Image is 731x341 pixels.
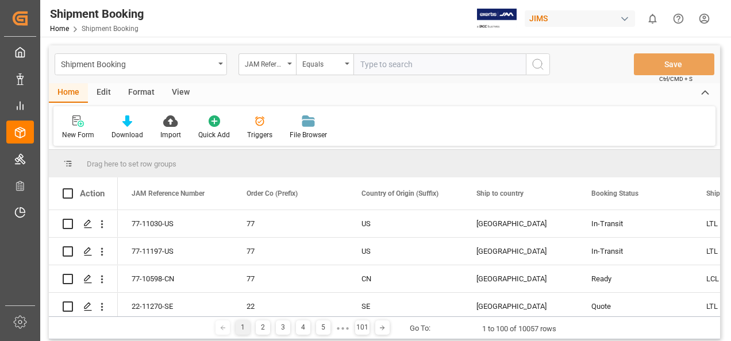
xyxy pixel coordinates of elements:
div: Shipment Booking [50,5,144,22]
button: Save [634,53,714,75]
div: [GEOGRAPHIC_DATA] [476,238,564,265]
div: Quote [591,293,679,320]
span: Country of Origin (Suffix) [361,189,438,197]
div: 77-10598-CN [118,265,233,292]
div: US [361,238,449,265]
div: New Form [62,130,94,140]
div: [GEOGRAPHIC_DATA] [476,211,564,237]
span: JAM Reference Number [132,189,205,197]
div: 101 [355,320,370,335]
span: Ship to country [476,189,524,197]
div: Format [120,83,163,103]
div: [GEOGRAPHIC_DATA] [476,293,564,320]
div: 5 [316,320,330,335]
span: Booking Status [591,189,638,197]
div: Quick Add [198,130,230,140]
div: Home [49,83,88,103]
div: JAM Reference Number [245,56,284,69]
button: open menu [55,53,227,75]
div: 1 [236,320,250,335]
div: Go To: [410,323,430,334]
button: open menu [296,53,353,75]
div: 1 to 100 of 10057 rows [482,323,556,335]
a: Home [50,25,69,33]
div: 77 [247,238,334,265]
div: Press SPACE to select this row. [49,210,118,238]
div: JIMS [525,10,635,27]
div: 22-11270-SE [118,293,233,320]
div: Download [111,130,143,140]
div: File Browser [290,130,327,140]
div: 77-11030-US [118,210,233,237]
div: Triggers [247,130,272,140]
button: JIMS [525,7,640,29]
span: Order Co (Prefix) [247,189,298,197]
div: Ready [591,266,679,292]
div: Shipment Booking [61,56,214,71]
span: Ctrl/CMD + S [659,75,692,83]
div: Import [160,130,181,140]
div: [GEOGRAPHIC_DATA] [476,266,564,292]
div: Equals [302,56,341,69]
div: View [163,83,198,103]
img: Exertis%20JAM%20-%20Email%20Logo.jpg_1722504956.jpg [477,9,517,29]
input: Type to search [353,53,526,75]
div: Press SPACE to select this row. [49,265,118,293]
div: 77 [247,266,334,292]
button: Help Center [665,6,691,32]
div: US [361,211,449,237]
button: open menu [238,53,296,75]
span: Drag here to set row groups [87,160,176,168]
div: Edit [88,83,120,103]
div: Action [80,188,105,199]
div: ● ● ● [336,324,349,332]
div: 3 [276,320,290,335]
div: 77-11197-US [118,238,233,265]
div: 77 [247,211,334,237]
button: show 0 new notifications [640,6,665,32]
div: CN [361,266,449,292]
div: 2 [256,320,270,335]
div: Press SPACE to select this row. [49,293,118,320]
div: SE [361,293,449,320]
div: 22 [247,293,334,320]
div: Press SPACE to select this row. [49,238,118,265]
div: In-Transit [591,211,679,237]
div: In-Transit [591,238,679,265]
button: search button [526,53,550,75]
div: 4 [296,320,310,335]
